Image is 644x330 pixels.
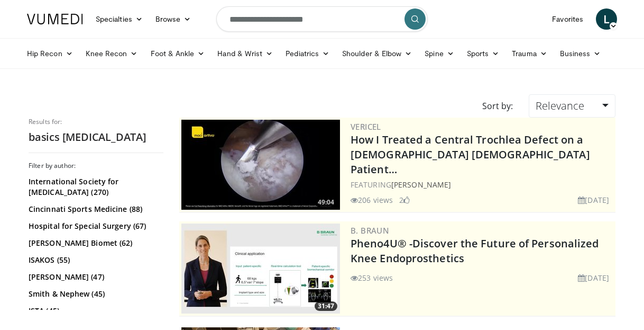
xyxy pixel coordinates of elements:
[144,43,211,64] a: Foot & Ankle
[351,236,599,265] a: Pheno4U® -Discover the Future of Personalized Knee Endoprosthetics
[89,8,149,30] a: Specialties
[29,118,163,126] p: Results for:
[351,194,393,206] li: 206 views
[211,43,279,64] a: Hand & Wrist
[578,272,609,283] li: [DATE]
[351,132,590,176] a: How I Treated a Central Trochlea Defect on a [DEMOGRAPHIC_DATA] [DEMOGRAPHIC_DATA] Patient…
[529,94,615,118] a: Relevance
[29,204,161,215] a: Cincinnati Sports Medicine (88)
[181,120,340,210] img: 5aa0332e-438a-4b19-810c-c6dfa13c7ee4.300x170_q85_crop-smart_upscale.jpg
[181,224,340,314] a: 31:47
[29,238,161,248] a: [PERSON_NAME] Biomet (62)
[149,8,198,30] a: Browse
[21,43,79,64] a: Hip Recon
[279,43,336,64] a: Pediatrics
[336,43,418,64] a: Shoulder & Elbow
[554,43,608,64] a: Business
[27,14,83,24] img: VuMedi Logo
[216,6,428,32] input: Search topics, interventions
[596,8,617,30] a: L
[399,194,410,206] li: 2
[461,43,506,64] a: Sports
[418,43,460,64] a: Spine
[391,180,451,190] a: [PERSON_NAME]
[29,289,161,299] a: Smith & Nephew (45)
[29,130,163,144] h2: basics [MEDICAL_DATA]
[29,255,161,265] a: ISAKOS (55)
[181,120,340,210] a: 49:04
[315,301,337,311] span: 31:47
[79,43,144,64] a: Knee Recon
[546,8,590,30] a: Favorites
[315,198,337,207] span: 49:04
[29,162,163,170] h3: Filter by author:
[29,176,161,198] a: International Society for [MEDICAL_DATA] (270)
[536,99,584,113] span: Relevance
[474,94,521,118] div: Sort by:
[351,272,393,283] li: 253 views
[181,224,340,314] img: 2c749dd2-eaed-4ec0-9464-a41d4cc96b76.300x170_q85_crop-smart_upscale.jpg
[505,43,554,64] a: Trauma
[29,306,161,316] a: ISTA (45)
[29,221,161,231] a: Hospital for Special Surgery (67)
[29,272,161,282] a: [PERSON_NAME] (47)
[351,225,389,236] a: B. Braun
[578,194,609,206] li: [DATE]
[351,179,613,190] div: FEATURING
[351,121,381,132] a: Vericel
